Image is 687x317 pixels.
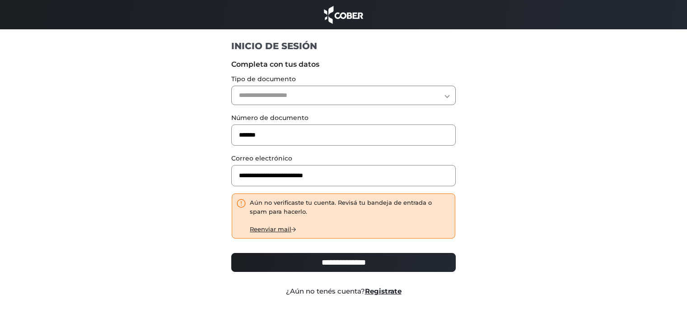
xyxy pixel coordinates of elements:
label: Correo electrónico [231,154,456,163]
label: Número de documento [231,113,456,123]
div: Aún no verificaste tu cuenta. Revisá tu bandeja de entrada o spam para hacerlo. [250,198,450,234]
a: Reenviar mail [250,225,296,233]
label: Completa con tus datos [231,59,456,70]
img: cober_marca.png [322,5,366,25]
h1: INICIO DE SESIÓN [231,40,456,52]
label: Tipo de documento [231,74,456,84]
a: Registrate [365,287,402,295]
div: ¿Aún no tenés cuenta? [224,286,463,297]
